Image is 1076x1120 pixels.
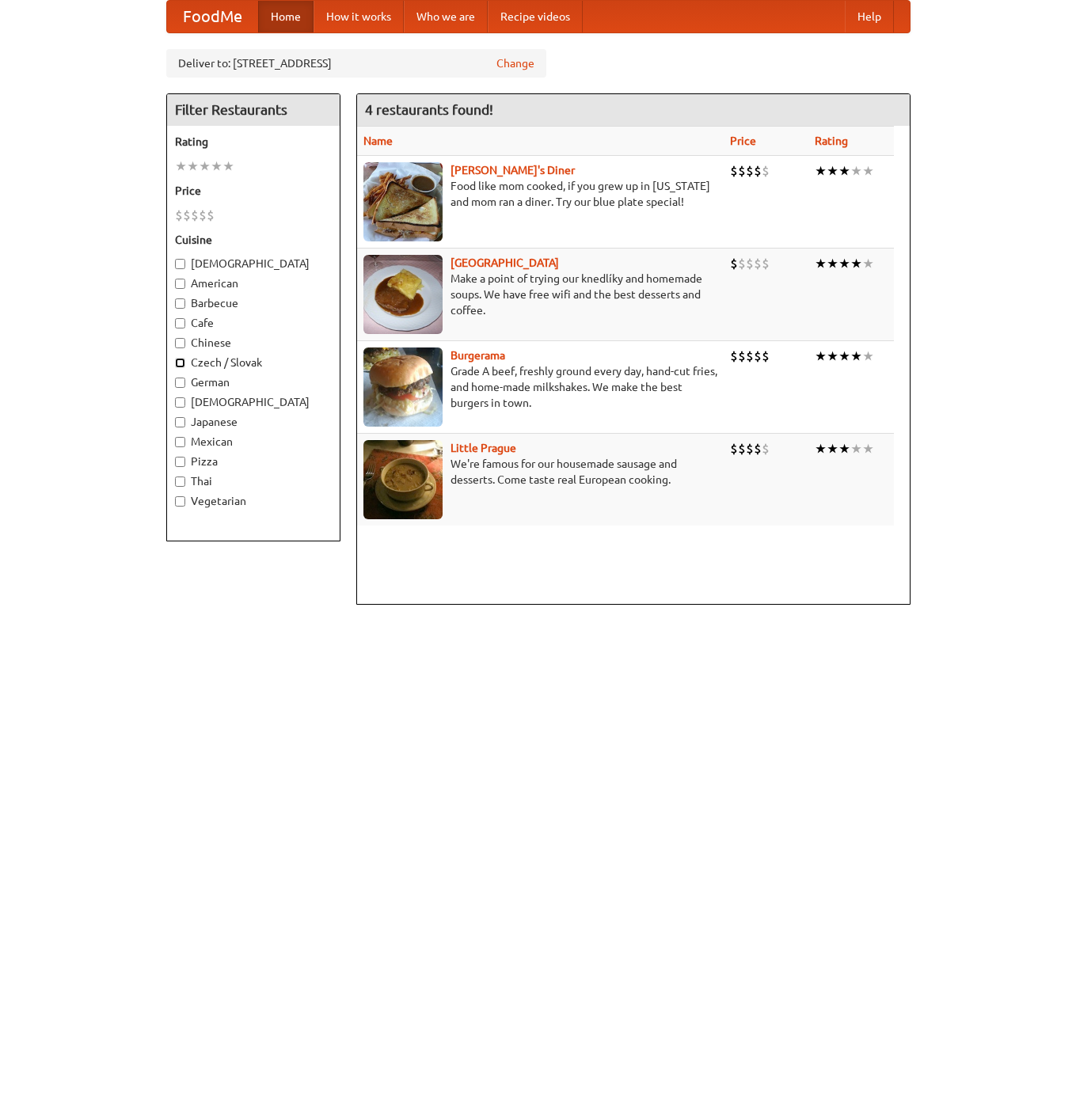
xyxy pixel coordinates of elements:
[167,1,258,32] a: FoodMe
[404,1,488,32] a: Who we are
[838,440,850,457] li: ★
[199,158,211,175] li: ★
[746,162,754,180] li: $
[862,255,874,272] li: ★
[762,347,770,365] li: $
[363,162,443,241] img: sallys.jpg
[838,162,850,180] li: ★
[730,135,756,147] a: Price
[258,1,314,32] a: Home
[175,493,332,509] label: Vegetarian
[175,397,185,408] input: [DEMOGRAPHIC_DATA]
[175,476,185,487] input: Thai
[862,347,874,365] li: ★
[862,162,874,180] li: ★
[754,347,762,365] li: $
[451,349,505,362] a: Burgerama
[175,158,187,175] li: ★
[187,158,199,175] li: ★
[850,162,862,180] li: ★
[451,256,559,269] a: [GEOGRAPHIC_DATA]
[738,255,746,272] li: $
[838,255,850,272] li: ★
[730,440,738,457] li: $
[175,315,332,331] label: Cafe
[175,355,332,370] label: Czech / Slovak
[451,442,516,454] a: Little Prague
[175,338,185,348] input: Chinese
[314,1,404,32] a: How it works
[850,347,862,365] li: ★
[762,162,770,180] li: $
[827,255,838,272] li: ★
[838,347,850,365] li: ★
[175,295,332,311] label: Barbecue
[211,158,222,175] li: ★
[175,259,185,269] input: [DEMOGRAPHIC_DATA]
[363,135,393,147] a: Name
[746,347,754,365] li: $
[815,162,827,180] li: ★
[167,94,340,126] h4: Filter Restaurants
[175,335,332,351] label: Chinese
[207,207,215,224] li: $
[365,102,493,117] ng-pluralize: 4 restaurants found!
[815,440,827,457] li: ★
[738,440,746,457] li: $
[850,440,862,457] li: ★
[363,440,443,519] img: littleprague.jpg
[175,232,332,248] h5: Cuisine
[175,358,185,368] input: Czech / Slovak
[175,417,185,427] input: Japanese
[815,347,827,365] li: ★
[754,255,762,272] li: $
[730,255,738,272] li: $
[754,440,762,457] li: $
[175,473,332,489] label: Thai
[175,275,332,291] label: American
[730,162,738,180] li: $
[754,162,762,180] li: $
[175,279,185,289] input: American
[363,347,443,427] img: burgerama.jpg
[175,378,185,388] input: German
[850,255,862,272] li: ★
[738,347,746,365] li: $
[363,456,718,488] p: We're famous for our housemade sausage and desserts. Come taste real European cooking.
[827,347,838,365] li: ★
[762,255,770,272] li: $
[730,347,738,365] li: $
[175,414,332,430] label: Japanese
[363,363,718,411] p: Grade A beef, freshly ground every day, hand-cut fries, and home-made milkshakes. We make the bes...
[738,162,746,180] li: $
[175,207,183,224] li: $
[762,440,770,457] li: $
[183,207,191,224] li: $
[175,437,185,447] input: Mexican
[175,318,185,328] input: Cafe
[488,1,583,32] a: Recipe videos
[175,256,332,271] label: [DEMOGRAPHIC_DATA]
[746,440,754,457] li: $
[191,207,199,224] li: $
[175,183,332,199] h5: Price
[815,135,848,147] a: Rating
[175,134,332,150] h5: Rating
[496,55,534,71] a: Change
[175,374,332,390] label: German
[815,255,827,272] li: ★
[451,164,575,177] a: [PERSON_NAME]'s Diner
[827,440,838,457] li: ★
[746,255,754,272] li: $
[175,394,332,410] label: [DEMOGRAPHIC_DATA]
[862,440,874,457] li: ★
[827,162,838,180] li: ★
[363,255,443,334] img: czechpoint.jpg
[175,457,185,467] input: Pizza
[222,158,234,175] li: ★
[175,298,185,309] input: Barbecue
